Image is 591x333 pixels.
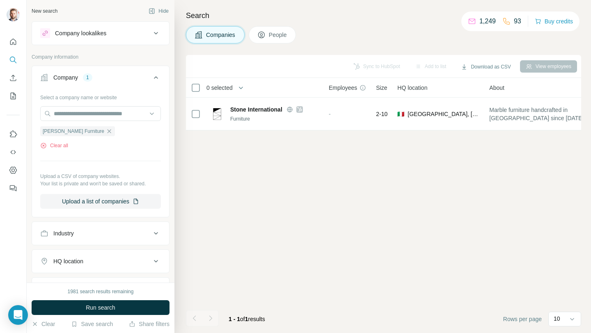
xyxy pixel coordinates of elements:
div: Company lookalikes [55,29,106,37]
button: Download as CSV [455,61,516,73]
button: Feedback [7,181,20,196]
span: of [240,316,245,322]
button: Enrich CSV [7,71,20,85]
button: Use Surfe on LinkedIn [7,127,20,141]
button: Quick start [7,34,20,49]
p: Your list is private and won't be saved or shared. [40,180,161,187]
span: - [329,111,331,117]
button: Run search [32,300,170,315]
button: Clear all [40,142,68,149]
span: Companies [206,31,236,39]
span: HQ location [397,84,427,92]
div: 1 [83,74,92,81]
span: 🇮🇹 [397,110,404,118]
button: My lists [7,89,20,103]
button: Annual revenue ($) [32,279,169,299]
button: Share filters [129,320,170,328]
span: People [269,31,288,39]
button: Search [7,52,20,67]
button: Upload a list of companies [40,194,161,209]
div: Industry [53,229,74,237]
span: 2-10 [376,110,387,118]
h4: Search [186,10,581,21]
button: Industry [32,224,169,243]
p: Upload a CSV of company websites. [40,173,161,180]
span: 1 - 1 [229,316,240,322]
img: Logo of Stone International [211,107,224,121]
span: [GEOGRAPHIC_DATA], [GEOGRAPHIC_DATA]|[GEOGRAPHIC_DATA] [408,110,479,118]
div: Select a company name or website [40,91,161,101]
button: Clear [32,320,55,328]
button: Save search [71,320,113,328]
span: results [229,316,265,322]
button: Company1 [32,68,169,91]
img: Avatar [7,8,20,21]
span: Run search [86,303,115,312]
div: Open Intercom Messenger [8,305,28,325]
button: Use Surfe API [7,145,20,160]
button: Dashboard [7,163,20,178]
p: 1,249 [479,16,496,26]
p: 10 [554,315,560,323]
span: Rows per page [503,315,542,323]
span: Size [376,84,387,92]
span: 0 selected [206,84,233,92]
div: HQ location [53,257,83,265]
div: Company [53,73,78,82]
div: Furniture [230,115,319,123]
div: New search [32,7,57,15]
span: Stone International [230,105,282,114]
button: Hide [143,5,174,17]
button: Company lookalikes [32,23,169,43]
span: Employees [329,84,357,92]
button: Buy credits [535,16,573,27]
span: About [489,84,504,92]
p: Company information [32,53,170,61]
span: 1 [245,316,248,322]
div: 1981 search results remaining [68,288,134,295]
span: [PERSON_NAME] Furniture [43,128,104,135]
p: 93 [514,16,521,26]
button: HQ location [32,251,169,271]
